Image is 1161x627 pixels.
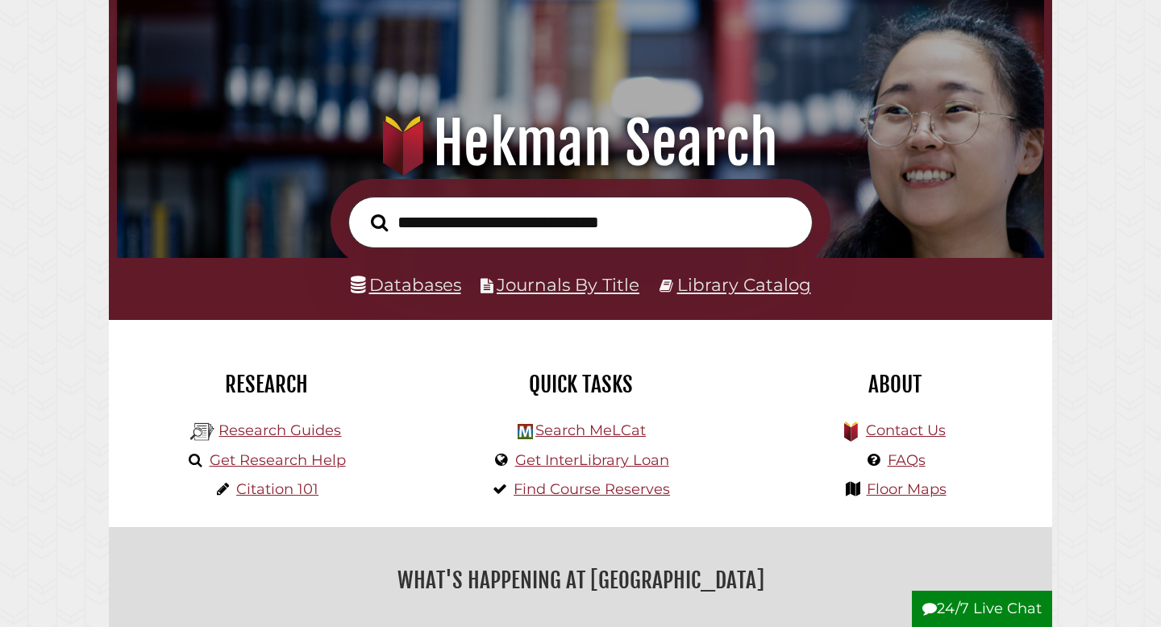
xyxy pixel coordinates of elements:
[518,424,533,439] img: Hekman Library Logo
[535,421,646,439] a: Search MeLCat
[190,420,214,444] img: Hekman Library Logo
[867,480,947,498] a: Floor Maps
[363,210,396,236] button: Search
[497,274,639,295] a: Journals By Title
[121,562,1040,599] h2: What's Happening at [GEOGRAPHIC_DATA]
[351,274,461,295] a: Databases
[515,451,669,469] a: Get InterLibrary Loan
[888,451,926,469] a: FAQs
[677,274,811,295] a: Library Catalog
[435,371,726,398] h2: Quick Tasks
[750,371,1040,398] h2: About
[121,371,411,398] h2: Research
[866,421,946,439] a: Contact Us
[514,480,670,498] a: Find Course Reserves
[135,108,1027,179] h1: Hekman Search
[210,451,346,469] a: Get Research Help
[371,213,388,231] i: Search
[218,421,341,439] a: Research Guides
[236,480,318,498] a: Citation 101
